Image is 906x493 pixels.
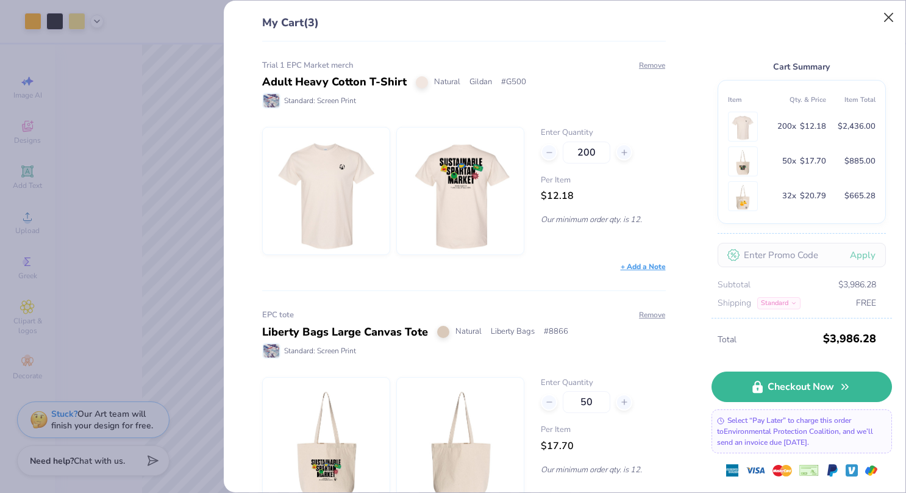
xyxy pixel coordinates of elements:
img: Liberty Bags 8866 [731,182,755,211]
img: Standard: Screen Print [263,344,279,358]
span: Per Item [541,175,665,187]
img: Liberty Bags 8866 [731,147,755,176]
img: Gildan G500 [274,128,379,254]
div: My Cart (3) [262,15,666,41]
span: $3,986.28 [838,278,876,292]
span: Gildan [469,76,492,88]
span: $885.00 [844,154,876,168]
button: Remove [638,60,666,71]
div: + Add a Note [621,261,666,272]
div: Select “Pay Later” to charge this order to Environmental Protection Coalition , and we’ll send an... [712,409,892,453]
span: Natural [455,326,482,338]
span: Total [718,333,819,347]
span: 200 x [777,120,796,134]
label: Enter Quantity [541,127,665,139]
span: 32 x [782,189,796,203]
button: Close [877,6,901,29]
span: Natural [434,76,460,88]
th: Item [728,90,777,109]
img: master-card [772,461,792,480]
p: Our minimum order qty. is 12. [541,464,665,475]
span: Subtotal [718,278,751,292]
img: express [726,464,738,477]
img: cheque [799,464,819,477]
span: Shipping [718,297,751,310]
div: Est. Delivery: [DATE] - [DATE] [718,315,876,328]
span: Liberty Bags [491,326,535,338]
span: $665.28 [844,189,876,203]
img: Standard: Screen Print [263,94,279,107]
span: $17.70 [800,154,826,168]
button: Remove [638,309,666,320]
img: Gildan G500 [731,112,755,141]
span: $12.18 [541,189,574,203]
div: EPC tote [262,309,666,322]
img: Venmo [846,464,858,477]
th: Item Total [826,90,876,109]
img: Gildan G500 [408,128,513,254]
a: Checkout Now [712,372,892,402]
span: Standard: Screen Print [284,345,356,356]
img: visa [746,461,765,480]
div: Adult Heavy Cotton T-Shirt [262,74,407,90]
span: # G500 [501,76,526,88]
input: Enter Promo Code [718,243,886,267]
p: Our minimum order qty. is 12. [541,214,665,225]
span: $20.79 [800,189,826,203]
input: – – [563,391,610,413]
span: 50 x [782,154,796,168]
input: – – [563,142,610,164]
span: $17.70 [541,439,574,453]
div: Trial 1 EPC Market merch [262,60,666,72]
img: Paypal [826,464,838,477]
div: Cart Summary [718,60,886,74]
div: Liberty Bags Large Canvas Tote [262,324,428,340]
span: $3,986.28 [823,328,876,350]
span: Standard: Screen Print [284,95,356,106]
span: Per Item [541,424,665,436]
span: FREE [856,297,876,310]
div: Standard [757,297,801,309]
span: $2,436.00 [838,120,876,134]
img: GPay [865,464,877,477]
label: Enter Quantity [541,377,665,389]
th: Qty. & Price [777,90,826,109]
span: # 8866 [544,326,568,338]
span: $12.18 [800,120,826,134]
